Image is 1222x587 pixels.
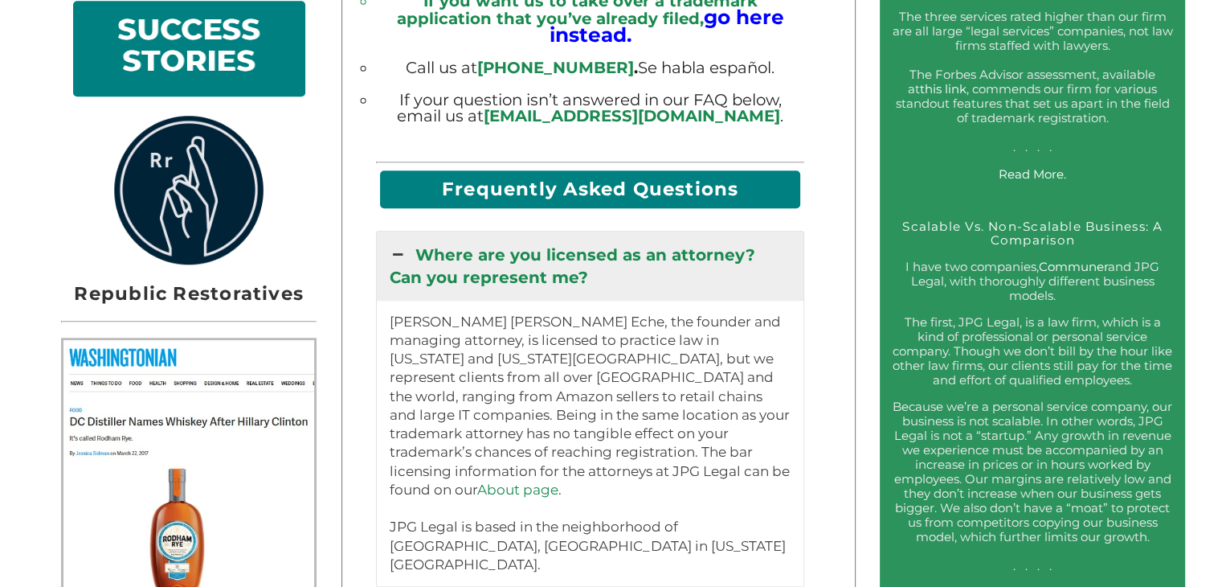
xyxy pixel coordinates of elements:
[477,58,638,77] b: .
[389,313,791,575] p: [PERSON_NAME] [PERSON_NAME] Eche, the founder and managing attorney, is licensed to practice law ...
[109,116,268,265] img: rrlogo.png
[550,9,784,46] a: go here instead.
[920,81,967,96] a: this link
[999,166,1066,182] a: Read More.
[376,60,803,76] li: Call us at Se habla español.
[476,482,558,498] a: About page
[477,58,634,77] a: [PHONE_NUMBER]‬
[892,260,1173,303] p: I have two companies, and JPG Legal, with thoroughly different business models.
[892,400,1173,573] p: Because we’re a personal service company, our business is not scalable. In other words, JPG Legal...
[484,106,780,125] a: [EMAIL_ADDRESS][DOMAIN_NAME]
[376,92,803,125] li: If your question isn’t answered in our FAQ below, email us at .
[377,301,803,587] div: Where are you licensed as an attorney? Can you represent me?
[902,219,1163,248] a: Scalable Vs. Non-Scalable Business: A Comparison
[550,5,784,47] big: go here instead.
[892,315,1173,388] p: The first, JPG Legal, is a law firm, which is a kind of professional or personal service company....
[85,14,293,85] h2: SUCCESS STORIES
[377,232,803,301] a: Where are you licensed as an attorney? Can you represent me?
[1039,259,1108,274] a: Communer
[61,278,317,309] h2: Republic Restoratives
[380,170,800,208] h2: Frequently Asked Questions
